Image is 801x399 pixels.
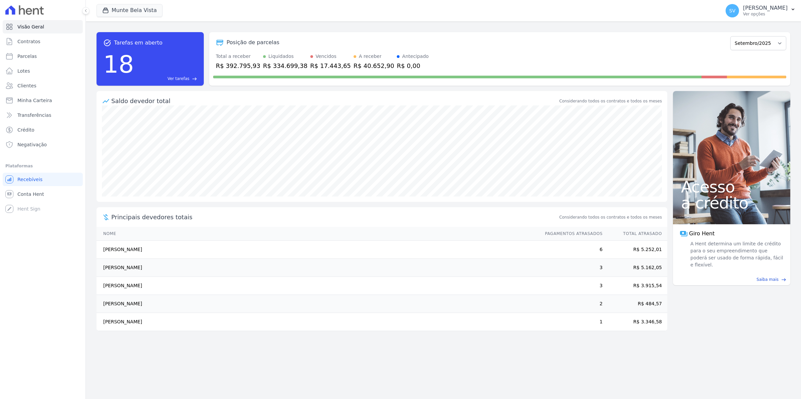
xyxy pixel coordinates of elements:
[603,313,667,331] td: R$ 3.346,58
[3,123,83,137] a: Crédito
[3,64,83,78] a: Lotes
[743,11,788,17] p: Ver opções
[603,277,667,295] td: R$ 3.915,54
[3,108,83,122] a: Transferências
[111,96,558,105] div: Saldo devedor total
[97,313,539,331] td: [PERSON_NAME]
[17,23,44,30] span: Visão Geral
[539,241,603,259] td: 6
[17,53,37,60] span: Parcelas
[539,277,603,295] td: 3
[97,241,539,259] td: [PERSON_NAME]
[310,61,351,70] div: R$ 17.443,65
[603,295,667,313] td: R$ 484,57
[677,276,786,283] a: Saiba mais east
[402,53,429,60] div: Antecipado
[681,179,782,195] span: Acesso
[539,227,603,241] th: Pagamentos Atrasados
[316,53,336,60] div: Vencidos
[5,162,80,170] div: Plataformas
[354,61,394,70] div: R$ 40.652,90
[17,191,44,197] span: Conta Hent
[3,138,83,151] a: Negativação
[263,61,308,70] div: R$ 334.699,38
[268,53,294,60] div: Liquidados
[3,187,83,201] a: Conta Hent
[559,98,662,104] div: Considerando todos os contratos e todos os meses
[397,61,429,70] div: R$ 0,00
[114,39,163,47] span: Tarefas em aberto
[539,259,603,277] td: 3
[720,1,801,20] button: SV [PERSON_NAME] Ver opções
[97,227,539,241] th: Nome
[227,38,280,47] div: Posição de parcelas
[17,112,51,118] span: Transferências
[97,295,539,313] td: [PERSON_NAME]
[17,68,30,74] span: Lotes
[689,230,715,238] span: Giro Hent
[359,53,382,60] div: A receber
[111,213,558,222] span: Principais devedores totais
[103,39,111,47] span: task_alt
[689,240,784,268] span: A Hent determina um limite de crédito para o seu empreendimento que poderá ser usado de forma ráp...
[97,277,539,295] td: [PERSON_NAME]
[17,176,43,183] span: Recebíveis
[168,76,189,82] span: Ver tarefas
[3,94,83,107] a: Minha Carteira
[743,5,788,11] p: [PERSON_NAME]
[539,313,603,331] td: 1
[781,277,786,282] span: east
[137,76,197,82] a: Ver tarefas east
[729,8,735,13] span: SV
[17,97,52,104] span: Minha Carteira
[97,259,539,277] td: [PERSON_NAME]
[3,173,83,186] a: Recebíveis
[192,76,197,81] span: east
[17,38,40,45] span: Contratos
[17,141,47,148] span: Negativação
[216,61,260,70] div: R$ 392.795,93
[3,35,83,48] a: Contratos
[3,20,83,33] a: Visão Geral
[3,50,83,63] a: Parcelas
[756,276,779,283] span: Saiba mais
[103,47,134,82] div: 18
[681,195,782,211] span: a crédito
[17,127,35,133] span: Crédito
[603,259,667,277] td: R$ 5.162,05
[603,241,667,259] td: R$ 5.252,01
[97,4,163,17] button: Munte Bela Vista
[559,214,662,220] span: Considerando todos os contratos e todos os meses
[17,82,36,89] span: Clientes
[603,227,667,241] th: Total Atrasado
[539,295,603,313] td: 2
[216,53,260,60] div: Total a receber
[3,79,83,92] a: Clientes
